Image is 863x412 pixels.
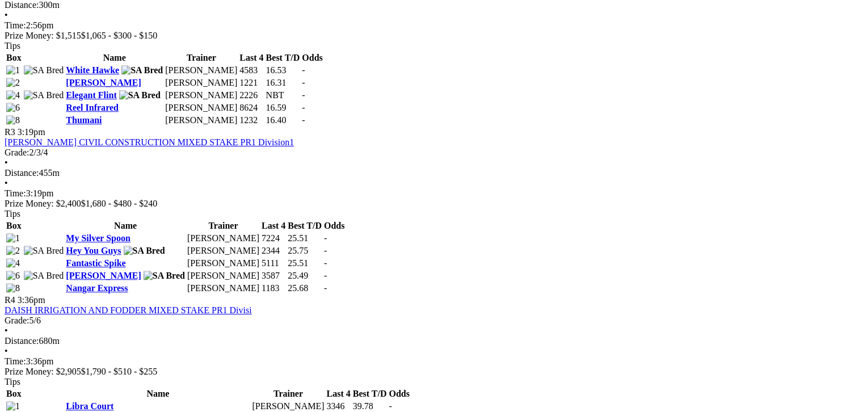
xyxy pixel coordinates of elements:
td: [PERSON_NAME] [187,233,260,244]
td: [PERSON_NAME] [187,245,260,257]
th: Trainer [187,220,260,232]
span: Distance: [5,336,39,346]
img: 4 [6,90,20,100]
span: Tips [5,377,20,386]
img: 6 [6,271,20,281]
a: [PERSON_NAME] [66,271,141,280]
img: 6 [6,103,20,113]
a: White Hawke [66,65,119,75]
span: Time: [5,20,26,30]
span: $1,790 - $510 - $255 [81,367,158,376]
img: SA Bred [119,90,161,100]
td: [PERSON_NAME] [165,65,238,76]
span: Box [6,53,22,62]
div: 2/3/4 [5,148,858,158]
span: $1,065 - $300 - $150 [81,31,158,40]
td: 8624 [239,102,264,113]
img: SA Bred [24,65,64,75]
a: Thumani [66,115,102,125]
td: [PERSON_NAME] [165,90,238,101]
th: Best T/D [352,388,388,400]
span: - [324,233,327,243]
span: Time: [5,356,26,366]
th: Odds [323,220,345,232]
td: 1183 [261,283,286,294]
span: Grade: [5,316,30,325]
span: Box [6,389,22,398]
span: R4 [5,295,15,305]
div: 455m [5,168,858,178]
div: Prize Money: $2,400 [5,199,858,209]
span: 3:36pm [18,295,45,305]
a: Elegant Flint [66,90,116,100]
img: 4 [6,258,20,268]
td: 4583 [239,65,264,76]
td: [PERSON_NAME] [187,270,260,281]
th: Name [65,220,186,232]
a: [PERSON_NAME] [66,78,141,87]
th: Odds [301,52,323,64]
th: Name [65,388,250,400]
span: - [302,90,305,100]
div: Prize Money: $1,515 [5,31,858,41]
span: • [5,326,8,335]
span: - [302,65,305,75]
th: Last 4 [261,220,286,232]
td: 16.59 [266,102,301,113]
img: SA Bred [144,271,185,281]
td: 3346 [326,401,351,412]
img: SA Bred [121,65,163,75]
td: 1232 [239,115,264,126]
td: 2226 [239,90,264,101]
td: 25.68 [287,283,322,294]
a: Hey You Guys [66,246,121,255]
td: 16.53 [266,65,301,76]
td: 25.51 [287,233,322,244]
span: • [5,158,8,167]
td: [PERSON_NAME] [187,258,260,269]
a: DAISH IRRIGATION AND FODDER MIXED STAKE PR1 Divisi [5,305,252,315]
a: My Silver Spoon [66,233,130,243]
td: 5111 [261,258,286,269]
span: 3:19pm [18,127,45,137]
td: [PERSON_NAME] [165,77,238,89]
th: Best T/D [287,220,322,232]
img: SA Bred [124,246,165,256]
span: - [324,258,327,268]
td: [PERSON_NAME] [165,102,238,113]
td: [PERSON_NAME] [187,283,260,294]
span: • [5,346,8,356]
td: 39.78 [352,401,388,412]
span: Tips [5,41,20,51]
div: 5/6 [5,316,858,326]
div: 3:19pm [5,188,858,199]
td: [PERSON_NAME] [251,401,325,412]
span: Grade: [5,148,30,157]
span: - [302,103,305,112]
img: 1 [6,65,20,75]
span: Box [6,221,22,230]
span: • [5,10,8,20]
div: 3:36pm [5,356,858,367]
td: 25.75 [287,245,322,257]
span: • [5,178,8,188]
div: Prize Money: $2,905 [5,367,858,377]
span: R3 [5,127,15,137]
td: 16.40 [266,115,301,126]
img: 8 [6,115,20,125]
div: 680m [5,336,858,346]
span: - [302,78,305,87]
img: 8 [6,283,20,293]
a: Libra Court [66,401,113,411]
td: 16.31 [266,77,301,89]
img: SA Bred [24,90,64,100]
th: Odds [388,388,410,400]
img: 1 [6,233,20,243]
div: 2:56pm [5,20,858,31]
span: Tips [5,209,20,218]
span: - [302,115,305,125]
span: - [389,401,391,411]
th: Last 4 [326,388,351,400]
td: 25.51 [287,258,322,269]
td: 25.49 [287,270,322,281]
